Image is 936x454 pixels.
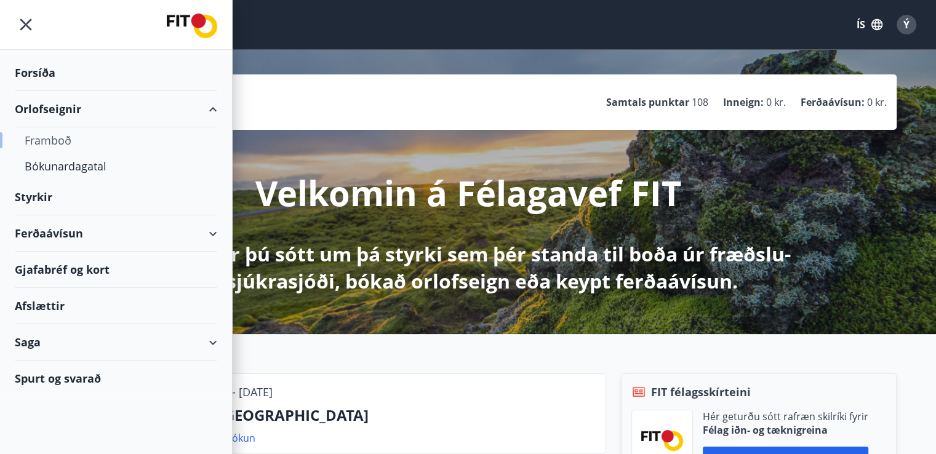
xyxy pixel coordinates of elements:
[692,95,708,109] span: 108
[641,430,683,450] img: FPQVkF9lTnNbbaRSFyT17YYeljoOGk5m51IhT0bO.png
[15,91,217,127] div: Orlofseignir
[195,384,273,400] p: [DATE] - [DATE]
[903,18,910,31] span: Ý
[15,360,217,396] div: Spurt og svarað
[255,169,681,216] p: Velkomin á Félagavef FIT
[850,14,889,36] button: ÍS
[15,252,217,288] div: Gjafabréf og kort
[801,95,865,109] p: Ferðaávísun :
[15,288,217,324] div: Afslættir
[25,127,207,153] div: Framboð
[867,95,887,109] span: 0 kr.
[15,179,217,215] div: Styrkir
[167,14,217,38] img: union_logo
[15,215,217,252] div: Ferðaávísun
[25,153,207,179] div: Bókunardagatal
[606,95,689,109] p: Samtals punktar
[892,10,921,39] button: Ý
[703,423,868,437] p: Félag iðn- og tæknigreina
[15,324,217,360] div: Saga
[723,95,764,109] p: Inneign :
[130,405,596,426] p: [US_STATE] - [GEOGRAPHIC_DATA]
[766,95,786,109] span: 0 kr.
[143,241,793,295] p: Hér getur þú sótt um þá styrki sem þér standa til boða úr fræðslu- og sjúkrasjóði, bókað orlofsei...
[15,55,217,91] div: Forsíða
[703,410,868,423] p: Hér geturðu sótt rafræn skilríki fyrir
[15,14,37,36] button: menu
[651,384,751,400] span: FIT félagsskírteini
[210,431,255,445] a: Sjá bókun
